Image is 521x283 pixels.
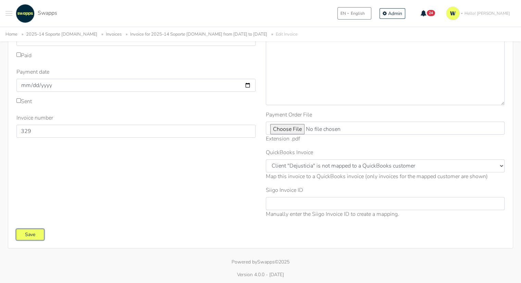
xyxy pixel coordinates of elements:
span: Hello! [PERSON_NAME] [464,10,510,16]
button: 24 [416,8,440,19]
img: isotipo-3-3e143c57.png [446,7,460,20]
label: Paid [16,51,32,60]
span: 24 [427,10,435,16]
a: 2025-14 Soporte [DOMAIN_NAME] [26,31,97,37]
a: Swapps [257,259,275,265]
label: Sent [16,97,32,106]
div: Manually enter the Siigo Invoice ID to create a mapping. [266,210,505,218]
a: Invoices [106,31,122,37]
textarea: Report: [URL][DOMAIN_NAME] [266,18,505,105]
div: Extension .pdf [266,135,505,143]
a: Invoice for 2025-14 Soporte [DOMAIN_NAME] from [DATE] to [DATE] [130,31,267,37]
div: Map this invoice to a QuickBooks invoice (only invoices for the mapped customer are shown) [266,172,505,181]
a: Swapps [14,4,57,23]
a: Hello! [PERSON_NAME] [443,4,516,23]
a: Home [5,31,17,37]
img: swapps-linkedin-v2.jpg [16,4,35,23]
li: Edit Invoice [269,30,298,38]
button: ENEnglish [337,7,371,20]
label: Siigo Invoice ID [266,186,303,194]
span: Admin [388,10,402,17]
input: Paid [16,52,21,57]
a: Admin [380,8,405,19]
span: Swapps [38,9,57,17]
span: English [351,10,365,16]
button: Toggle navigation menu [5,4,12,23]
label: Payment Order File [266,111,312,119]
input: Sent [16,98,21,103]
label: Payment date [16,68,49,76]
label: Invoice number [16,114,53,122]
input: Save [16,229,44,240]
label: QuickBooks Invoice [266,148,313,157]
